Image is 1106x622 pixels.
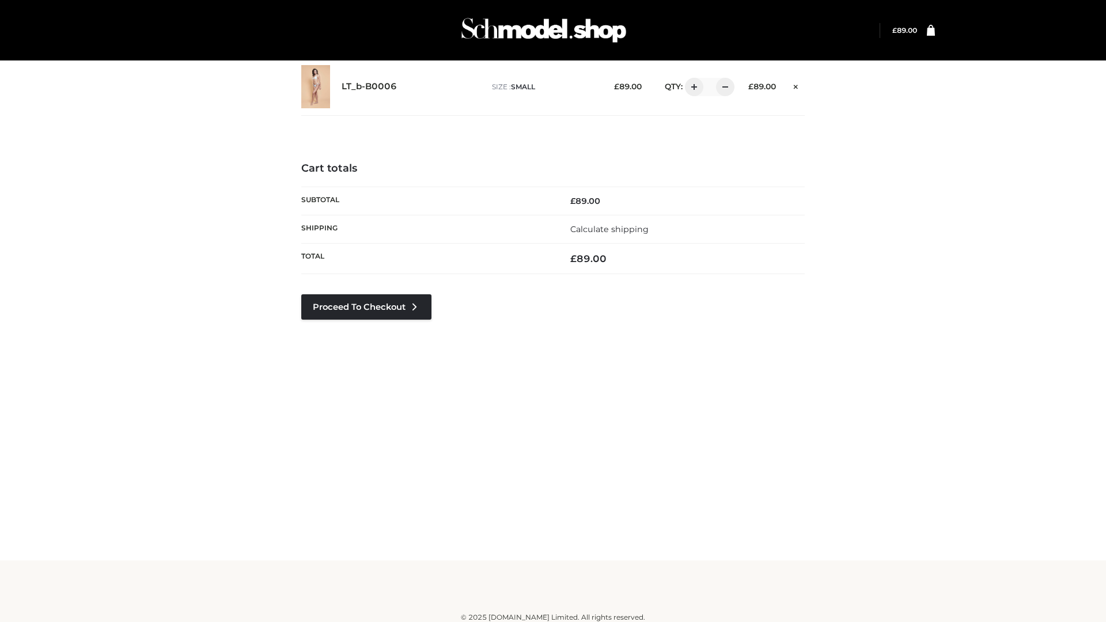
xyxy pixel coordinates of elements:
span: £ [570,253,577,264]
a: Remove this item [787,78,805,93]
bdi: 89.00 [570,253,607,264]
span: £ [614,82,619,91]
a: £89.00 [892,26,917,35]
p: size : [492,82,596,92]
bdi: 89.00 [748,82,776,91]
bdi: 89.00 [614,82,642,91]
span: £ [570,196,575,206]
th: Subtotal [301,187,553,215]
a: Calculate shipping [570,224,649,234]
span: SMALL [511,82,535,91]
a: LT_b-B0006 [342,81,397,92]
th: Shipping [301,215,553,243]
bdi: 89.00 [570,196,600,206]
div: QTY: [653,78,730,96]
bdi: 89.00 [892,26,917,35]
h4: Cart totals [301,162,805,175]
span: £ [748,82,753,91]
span: £ [892,26,897,35]
a: Proceed to Checkout [301,294,431,320]
img: Schmodel Admin 964 [457,7,630,53]
th: Total [301,244,553,274]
